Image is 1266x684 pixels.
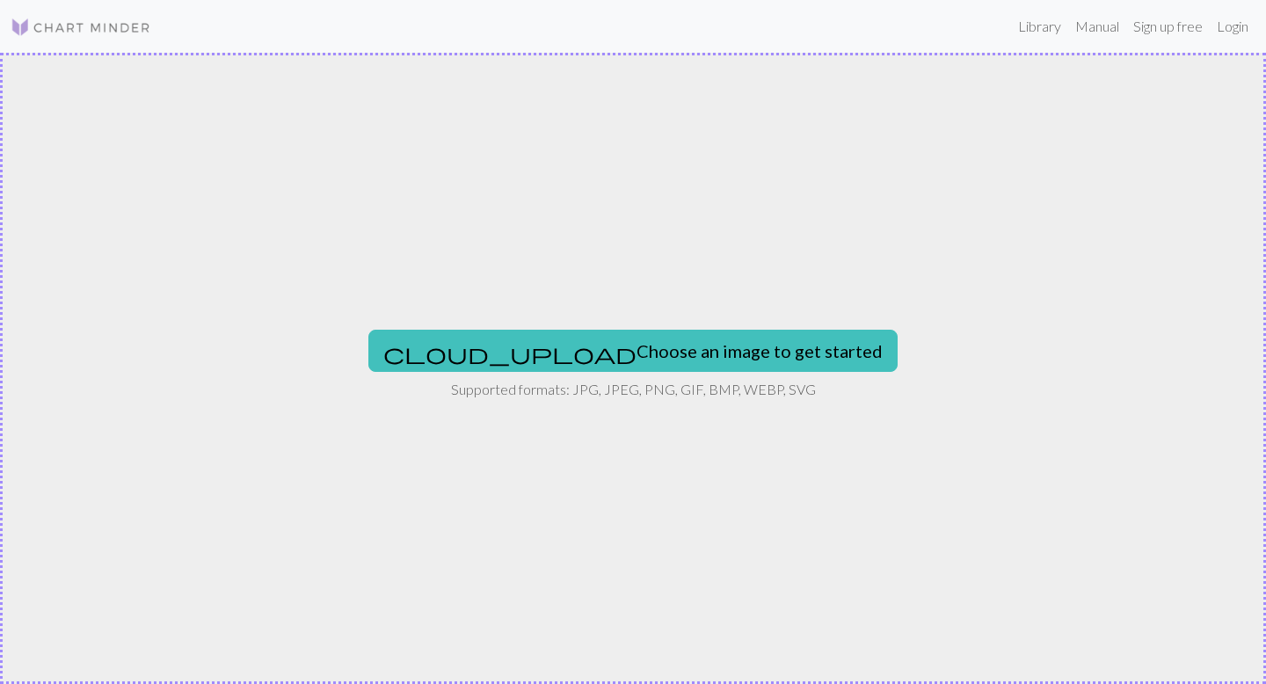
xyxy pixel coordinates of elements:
[1126,9,1210,44] a: Sign up free
[1011,9,1068,44] a: Library
[1068,9,1126,44] a: Manual
[11,17,151,38] img: Logo
[1210,9,1255,44] a: Login
[383,341,637,366] span: cloud_upload
[451,379,816,400] p: Supported formats: JPG, JPEG, PNG, GIF, BMP, WEBP, SVG
[368,330,898,372] button: Choose an image to get started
